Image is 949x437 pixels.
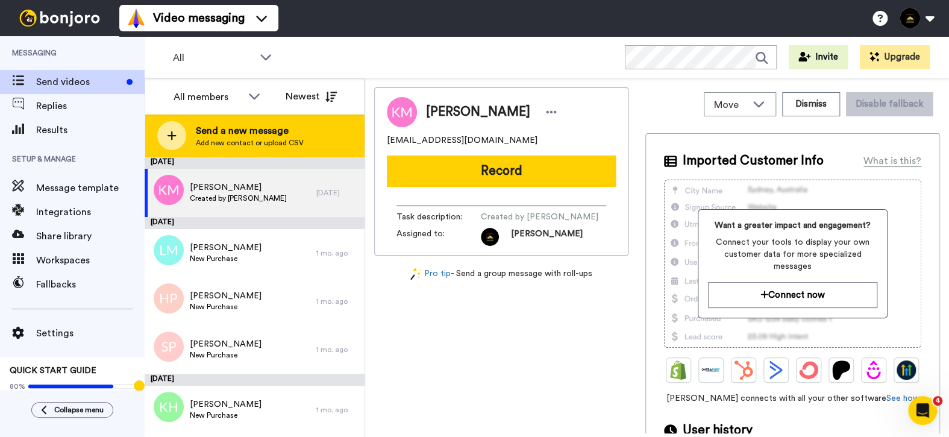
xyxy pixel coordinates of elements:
span: [PERSON_NAME] [190,398,262,410]
span: Created by [PERSON_NAME] [190,193,287,203]
span: Share library [36,229,145,244]
div: What is this? [863,154,921,168]
img: lm.png [154,235,184,265]
span: New Purchase [190,410,262,420]
span: Send videos [36,75,122,89]
img: ConvertKit [799,360,818,380]
span: 4 [933,396,942,406]
span: [PERSON_NAME] [190,181,287,193]
span: Move [714,98,747,112]
span: New Purchase [190,302,262,312]
span: Results [36,123,145,137]
span: Collapse menu [54,405,104,415]
button: Newest [277,84,346,108]
div: 1 mo. ago [316,345,359,354]
img: magic-wand.svg [410,268,421,280]
span: All [173,51,254,65]
button: Upgrade [860,45,930,69]
img: bj-logo-header-white.svg [14,10,105,27]
img: Drip [864,360,883,380]
img: ActiveCampaign [766,360,786,380]
span: [PERSON_NAME] [511,228,583,246]
span: QUICK START GUIDE [10,366,96,375]
span: Add new contact or upload CSV [196,138,304,148]
img: kh.png [154,392,184,422]
span: Fallbacks [36,277,145,292]
button: Collapse menu [31,402,113,418]
span: Workspaces [36,253,145,268]
img: Ontraport [701,360,721,380]
button: Invite [789,45,848,69]
span: Message template [36,181,145,195]
span: Assigned to: [396,228,481,246]
span: New Purchase [190,254,262,263]
span: [EMAIL_ADDRESS][DOMAIN_NAME] [387,134,537,146]
img: Hubspot [734,360,753,380]
span: Send a new message [196,124,304,138]
div: [DATE] [316,188,359,198]
span: Task description : [396,211,481,223]
div: [DATE] [145,157,365,169]
span: New Purchase [190,350,262,360]
img: GoHighLevel [897,360,916,380]
div: - Send a group message with roll-ups [374,268,628,280]
span: 80% [10,382,25,391]
img: sp.png [154,332,184,362]
div: 1 mo. ago [316,248,359,258]
span: [PERSON_NAME] [190,338,262,350]
span: Created by [PERSON_NAME] [481,211,598,223]
img: Patreon [832,360,851,380]
div: [DATE] [145,374,365,386]
span: Want a greater impact and engagement? [708,219,877,231]
span: Connect your tools to display your own customer data for more specialized messages [708,236,877,272]
div: Tooltip anchor [134,380,145,391]
span: [PERSON_NAME] connects with all your other software [664,392,921,404]
span: Video messaging [153,10,245,27]
button: Dismiss [782,92,840,116]
span: Imported Customer Info [683,152,824,170]
span: Settings [36,326,145,341]
span: Integrations [36,205,145,219]
span: Replies [36,99,145,113]
iframe: Intercom live chat [908,396,937,425]
span: [PERSON_NAME] [426,103,530,121]
a: See how [886,394,919,403]
img: vm-color.svg [127,8,146,28]
div: All members [174,90,242,104]
img: Image of Kelvin Mathis [387,97,417,127]
img: km.png [154,175,184,205]
div: 1 mo. ago [316,297,359,306]
div: [DATE] [145,217,365,229]
button: Disable fallback [846,92,933,116]
button: Connect now [708,282,877,308]
img: hp.png [154,283,184,313]
span: [PERSON_NAME] [190,290,262,302]
img: Shopify [669,360,688,380]
div: 1 mo. ago [316,405,359,415]
img: 301f1268-ff43-4957-b0ce-04010b300629-1727728646.jpg [481,228,499,246]
button: Record [387,156,616,187]
a: Pro tip [410,268,450,280]
span: [PERSON_NAME] [190,242,262,254]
